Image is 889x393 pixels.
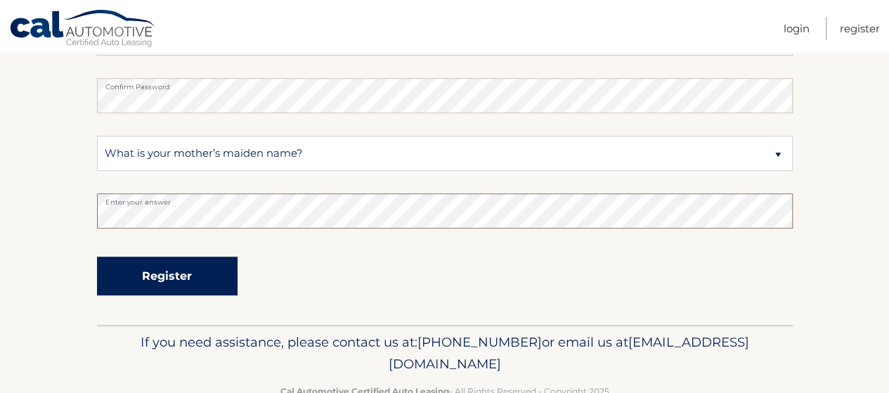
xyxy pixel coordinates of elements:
[97,193,793,205] label: Enter your answer
[97,257,238,295] button: Register
[417,334,542,350] span: [PHONE_NUMBER]
[784,17,810,40] a: Login
[840,17,880,40] a: Register
[106,331,784,376] p: If you need assistance, please contact us at: or email us at
[97,78,793,89] label: Confirm Password
[9,9,157,50] a: Cal Automotive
